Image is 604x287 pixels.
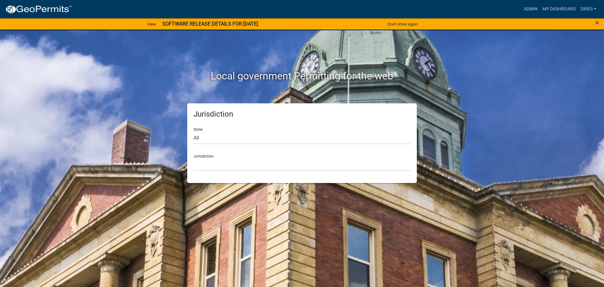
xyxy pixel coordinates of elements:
a: View [145,19,159,29]
button: Close [595,19,599,26]
a: dries [578,3,599,15]
h2: Local government Permitting for the web [127,70,477,82]
a: Admin [521,3,540,15]
span: × [595,18,599,27]
button: Don't show again [385,19,420,29]
a: My Dashboard [540,3,578,15]
strong: SOFTWARE RELEASE DETAILS FOR [DATE] [162,21,258,27]
h5: Jurisdiction [193,110,411,119]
